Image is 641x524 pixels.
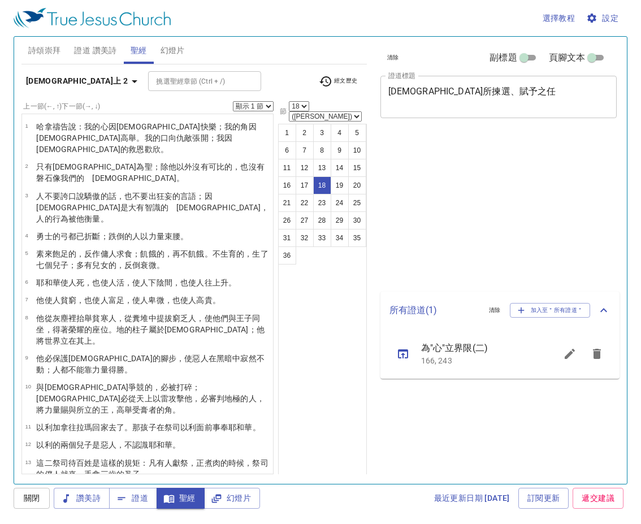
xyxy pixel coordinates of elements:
wh830: 中提拔 [36,314,264,345]
wh1396: 。 [124,365,132,374]
span: 8 [25,314,28,321]
button: 2 [296,124,314,142]
wh1121: ，不認識 [116,440,180,449]
wh1826: ；人 [45,365,133,374]
wh7414: 回家 [92,423,260,432]
span: 經文歷史 [319,75,358,88]
wh1368: 的弓 [53,232,189,241]
p: 以利加拿 [36,422,260,433]
wh5414: 所立 [76,405,180,414]
wh3068: ；他將世界 [36,325,264,345]
wh3068: 使人死 [60,278,236,287]
button: 1 [278,124,296,142]
wh2865: ；[DEMOGRAPHIC_DATA] [36,383,264,414]
span: 選擇教程 [543,11,575,25]
wh4690: 屬於[DEMOGRAPHIC_DATA] [36,325,264,345]
button: 經文歷史 [312,73,365,90]
span: 讚美詩 [63,491,101,505]
wh2844: ；跌倒的人 [101,232,189,241]
span: 6 [25,279,28,285]
span: 3 [25,192,28,198]
p: 人不要 [36,190,270,224]
button: 11 [278,159,296,177]
button: 10 [348,141,366,159]
wh3678: 。地 [36,325,264,345]
span: 清除 [489,305,501,315]
wh3318: 狂妄的言語 [36,192,268,223]
wh7311: 。 [213,296,220,305]
b: [DEMOGRAPHIC_DATA]上 2 [26,74,128,88]
wh2421: ，使人下 [124,278,236,287]
wh6965: 貧寒人 [36,314,264,345]
wh3381: 陰間 [157,278,237,287]
span: 7 [25,296,28,302]
wh5971: 是這樣的規矩 [36,458,268,479]
span: 10 [25,383,31,389]
wh6440: 事奉 [213,423,261,432]
wh3068: 快樂 [36,122,256,154]
button: 7 [296,141,314,159]
wh3068: 為聖 [36,162,264,183]
span: 加入至＂所有證道＂ [517,305,583,315]
wh3548: 的僕人 [36,470,148,479]
p: 與[DEMOGRAPHIC_DATA] [36,382,270,415]
wh376: 都不能靠力量 [60,365,132,374]
button: 27 [296,211,314,229]
wh4207: ， [140,470,148,479]
span: 4 [25,232,28,239]
span: 聖經 [166,491,196,505]
wh4191: ，也使人活 [84,278,236,287]
button: 6 [278,141,296,159]
button: 17 [296,176,314,194]
wh3205: 七個 [36,261,164,270]
wh7936: 求食 [36,249,268,270]
span: 12 [25,441,31,447]
wh5941: 的兩個兒子 [53,440,180,449]
button: 聖經 [157,488,205,509]
img: True Jesus Church [14,8,171,28]
wh3068: 。 [172,440,180,449]
wh7161: 因[DEMOGRAPHIC_DATA] [36,122,256,154]
button: 14 [331,159,349,177]
wh430: 。 [176,174,184,183]
button: 25 [348,194,366,212]
p: 這二祭司 [36,457,270,480]
button: 19 [331,176,349,194]
wh7311: 受膏者 [132,405,180,414]
button: 5 [348,124,366,142]
p: 勇士 [36,231,188,242]
wh7272: ，使惡人 [36,354,264,374]
button: 20 [348,176,366,194]
wh3782: 以力量 [140,232,188,241]
wh2822: 中寂然不動 [36,354,264,374]
wh3068: 必從天上 [36,394,264,414]
wh8334: 耶和華 [228,423,261,432]
wh7649: 的，反作傭人 [36,249,268,270]
wh8127: 的叉子 [116,470,149,479]
span: 遞交建議 [582,491,614,505]
span: 關閉 [23,491,41,505]
wh1364: 說 [36,192,268,223]
button: 加入至＂所有證道＂ [510,303,591,318]
p: 素來飽足 [36,248,270,271]
wh34: ，使他們與王子 [36,314,264,345]
wh2428: 束腰 [164,232,188,241]
button: 清除 [482,304,508,317]
button: 8 [313,141,331,159]
span: 5 [25,250,28,256]
button: 15 [348,159,366,177]
button: 21 [278,194,296,212]
wh935: ，手 [76,470,148,479]
wh1844: 的 [DEMOGRAPHIC_DATA] [36,203,268,223]
wh1364: 的話，也不要出 [36,192,268,223]
span: 證道 [118,491,148,505]
button: 28 [313,211,331,229]
span: 11 [25,423,31,430]
p: 他使人貧窮 [36,295,220,306]
wh7227: 有兒女 [84,261,164,270]
button: 13 [313,159,331,177]
button: 18 [313,176,331,194]
wh3581: 得勝 [109,365,132,374]
button: 23 [313,194,331,212]
wh4428: 的王，高舉 [92,405,180,414]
